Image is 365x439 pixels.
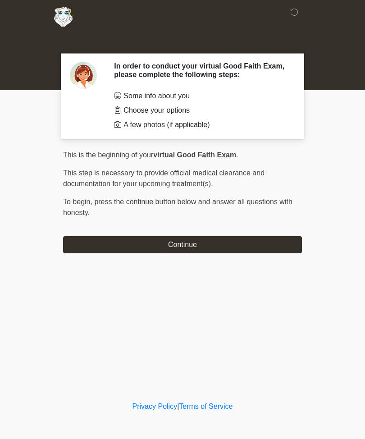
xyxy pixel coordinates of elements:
a: Privacy Policy [132,402,178,410]
span: This is the beginning of your [63,151,153,159]
span: This step is necessary to provide official medical clearance and documentation for your upcoming ... [63,169,265,187]
li: Choose your options [114,105,288,116]
button: Continue [63,236,302,253]
strong: virtual Good Faith Exam [153,151,236,159]
img: Agent Avatar [70,62,97,89]
span: To begin, [63,198,94,206]
a: | [177,402,179,410]
li: Some info about you [114,91,288,101]
img: Aesthetically Yours Wellness Spa Logo [54,7,73,27]
li: A few photos (if applicable) [114,119,288,130]
span: . [236,151,238,159]
h1: ‎ ‎ ‎ ‎ [56,32,309,49]
a: Terms of Service [179,402,233,410]
span: press the continue button below and answer all questions with honesty. [63,198,292,216]
h2: In order to conduct your virtual Good Faith Exam, please complete the following steps: [114,62,288,79]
